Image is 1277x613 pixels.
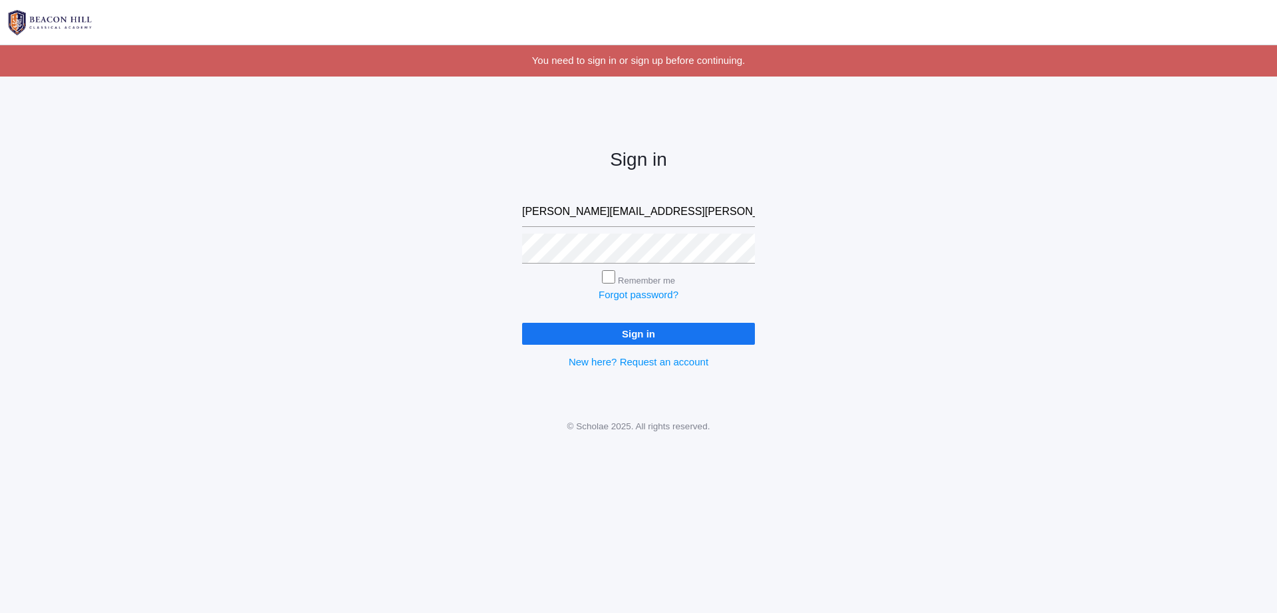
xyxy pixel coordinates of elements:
[522,150,755,170] h2: Sign in
[569,356,708,367] a: New here? Request an account
[522,197,755,227] input: Email address
[618,276,675,286] label: Remember me
[599,289,678,300] a: Forgot password?
[522,323,755,345] input: Sign in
